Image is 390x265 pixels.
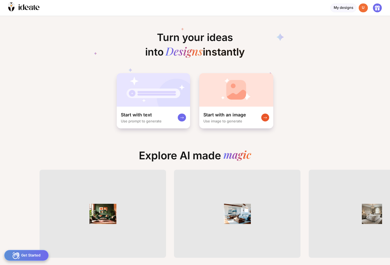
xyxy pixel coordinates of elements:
div: Start with an image [203,112,246,118]
div: Get Started [4,250,49,261]
img: ThumbnailRustic%20Jungle.png [79,204,127,224]
div: U [359,3,368,13]
img: ThumbnailOceanlivingroom.png [214,204,261,224]
div: Use prompt to generate [121,119,162,123]
img: startWithTextCardBg.jpg [117,73,190,107]
div: Explore AI made [135,149,255,166]
img: startWithImageCardBg.jpg [199,73,273,107]
div: Use image to generate [203,119,242,123]
div: Start with text [121,112,152,118]
div: magic [223,149,251,162]
div: My designs [330,3,356,13]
